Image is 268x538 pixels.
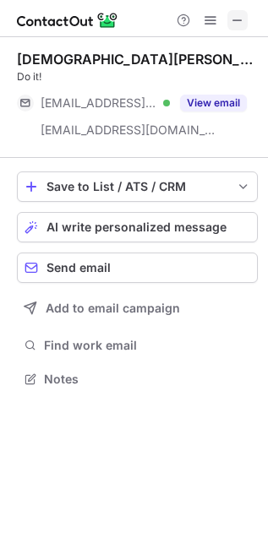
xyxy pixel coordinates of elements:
span: AI write personalized message [46,220,227,234]
span: Send email [46,261,111,274]
button: AI write personalized message [17,212,258,242]
button: Notes [17,367,258,391]
div: Do it! [17,69,258,84]
img: ContactOut v5.3.10 [17,10,118,30]
div: [DEMOGRAPHIC_DATA][PERSON_NAME] [17,51,258,68]
span: Find work email [44,338,251,353]
span: [EMAIL_ADDRESS][DOMAIN_NAME] [41,95,157,111]
button: Reveal Button [180,95,247,111]
button: save-profile-one-click [17,171,258,202]
div: Save to List / ATS / CRM [46,180,228,193]
button: Send email [17,253,258,283]
span: [EMAIL_ADDRESS][DOMAIN_NAME] [41,122,216,138]
span: Notes [44,372,251,387]
button: Add to email campaign [17,293,258,323]
button: Find work email [17,334,258,357]
span: Add to email campaign [46,302,180,315]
